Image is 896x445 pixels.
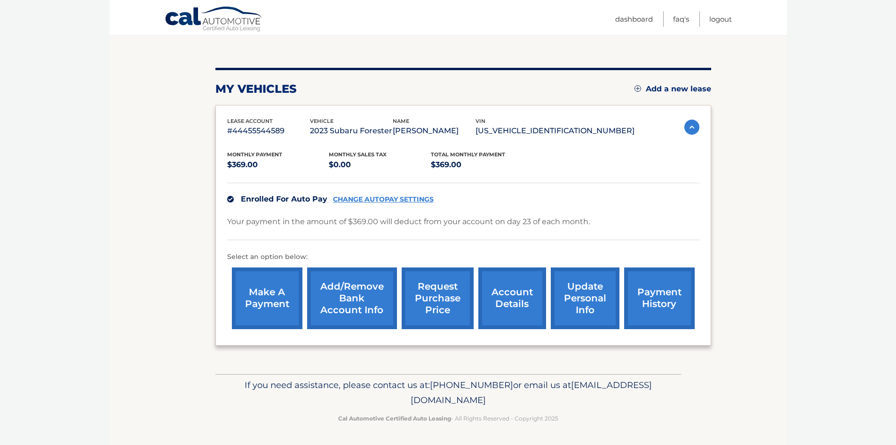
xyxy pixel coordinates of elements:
[227,124,310,138] p: #44455544589
[232,267,302,329] a: make a payment
[227,158,329,171] p: $369.00
[634,84,711,94] a: Add a new lease
[329,158,431,171] p: $0.00
[431,158,533,171] p: $369.00
[338,415,451,422] strong: Cal Automotive Certified Auto Leasing
[333,195,434,203] a: CHANGE AUTOPAY SETTINGS
[430,380,513,390] span: [PHONE_NUMBER]
[709,11,732,27] a: Logout
[165,6,263,33] a: Cal Automotive
[227,118,273,124] span: lease account
[684,120,699,135] img: accordion-active.svg
[673,11,689,27] a: FAQ's
[551,267,619,329] a: update personal info
[222,378,675,408] p: If you need assistance, please contact us at: or email us at
[310,124,393,138] p: 2023 Subaru Forester
[615,11,653,27] a: Dashboard
[478,267,546,329] a: account details
[215,82,297,96] h2: my vehicles
[329,151,387,158] span: Monthly sales Tax
[393,124,476,138] p: [PERSON_NAME]
[476,118,485,124] span: vin
[624,267,695,329] a: payment history
[393,118,409,124] span: name
[431,151,505,158] span: Total Monthly Payment
[241,194,327,203] span: Enrolled For Auto Pay
[634,85,641,92] img: add.svg
[307,267,397,329] a: Add/Remove bank account info
[227,151,282,158] span: Monthly Payment
[227,251,699,263] p: Select an option below:
[222,413,675,423] p: - All Rights Reserved - Copyright 2025
[310,118,333,124] span: vehicle
[227,215,590,228] p: Your payment in the amount of $369.00 will deduct from your account on day 23 of each month.
[227,196,234,202] img: check.svg
[402,267,474,329] a: request purchase price
[476,124,634,138] p: [US_VEHICLE_IDENTIFICATION_NUMBER]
